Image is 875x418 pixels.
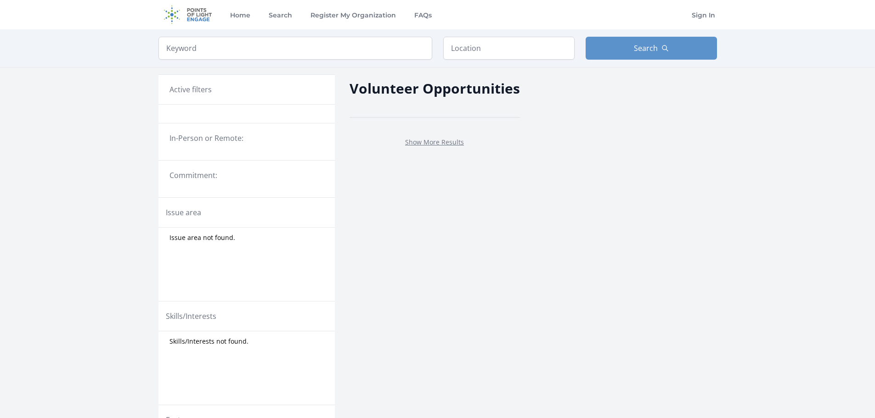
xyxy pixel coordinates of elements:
span: Skills/Interests not found. [169,337,248,346]
span: Issue area not found. [169,233,235,242]
h2: Volunteer Opportunities [350,78,520,99]
a: Show More Results [405,138,464,146]
span: Search [634,43,658,54]
legend: Skills/Interests [166,311,216,322]
h3: Active filters [169,84,212,95]
legend: In-Person or Remote: [169,133,324,144]
legend: Issue area [166,207,201,218]
input: Keyword [158,37,432,60]
button: Search [586,37,717,60]
legend: Commitment: [169,170,324,181]
input: Location [443,37,575,60]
